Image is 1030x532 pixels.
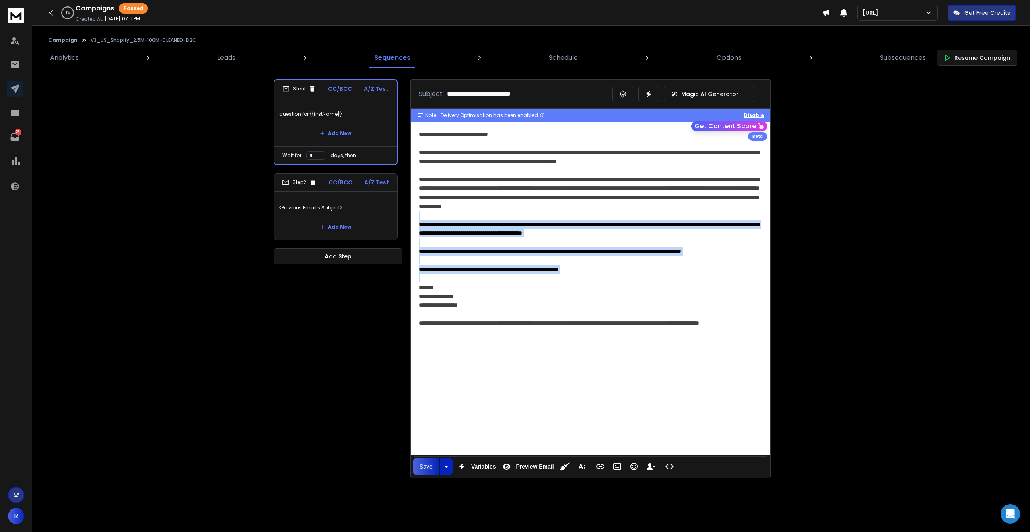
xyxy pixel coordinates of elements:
a: Sequences [369,48,415,68]
p: CC/BCC [328,178,352,186]
button: Add New [313,125,358,141]
p: A/Z Test [364,178,389,186]
p: 23 [15,129,21,135]
button: More Text [574,458,589,475]
p: Leads [217,53,235,63]
p: A/Z Test [364,85,389,93]
p: V3_US_Shopify_2.5M-100M-CLEANED-D2C [91,37,196,43]
button: Magic AI Generator [664,86,754,102]
p: CC/BCC [328,85,352,93]
p: Analytics [50,53,79,63]
button: Campaign [48,37,78,43]
button: Disable [744,112,764,119]
p: days, then [330,152,356,159]
p: Sequences [374,53,410,63]
a: Options [712,48,746,68]
button: Resume Campaign [937,50,1017,66]
button: Variables [454,458,498,475]
p: [URL] [863,9,882,17]
p: Magic AI Generator [681,90,739,98]
p: 1 % [66,10,70,15]
button: Get Content Score [691,121,767,131]
button: Preview Email [499,458,555,475]
button: Add New [313,219,358,235]
a: Subsequences [875,48,931,68]
p: Subject: [419,89,444,99]
p: Created At: [76,16,103,23]
button: Insert Link (⌘K) [593,458,608,475]
li: Step1CC/BCCA/Z Testquestion for {{firstName}}Add NewWait fordays, then [274,79,398,165]
a: 23 [7,129,23,145]
p: Options [717,53,742,63]
h1: Campaigns [76,4,114,13]
button: Add Step [274,248,402,264]
button: Clean HTML [557,458,573,475]
div: Beta [748,132,767,141]
p: Subsequences [880,53,926,63]
div: Step 1 [282,85,316,92]
span: Note: [425,112,437,119]
a: Leads [212,48,240,68]
p: Get Free Credits [964,9,1010,17]
button: Insert Image (⌘P) [610,458,625,475]
p: [DATE] 07:11 PM [105,16,140,22]
div: Paused [119,3,148,14]
p: Schedule [549,53,578,63]
a: Schedule [544,48,583,68]
span: Variables [470,463,498,470]
p: Wait for [282,152,301,159]
p: <Previous Email's Subject> [279,196,392,219]
a: Analytics [45,48,84,68]
button: Emoticons [626,458,642,475]
button: R [8,508,24,524]
div: Open Intercom Messenger [1001,504,1020,524]
li: Step2CC/BCCA/Z Test<Previous Email's Subject>Add New [274,173,398,240]
button: Save [413,458,439,475]
span: Preview Email [514,463,555,470]
button: Code View [662,458,677,475]
button: Insert Unsubscribe Link [643,458,659,475]
div: Delivery Optimisation has been enabled [441,112,545,119]
img: logo [8,8,24,23]
p: question for {{firstName}} [279,103,392,125]
div: Step 2 [282,179,317,186]
button: Get Free Credits [948,5,1016,21]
